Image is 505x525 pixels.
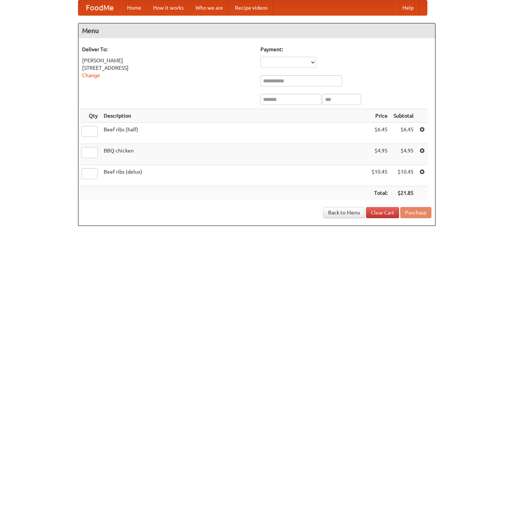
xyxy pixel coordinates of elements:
[369,109,391,123] th: Price
[82,57,253,64] div: [PERSON_NAME]
[260,46,431,53] h5: Payment:
[366,207,399,218] a: Clear Cart
[82,46,253,53] h5: Deliver To:
[391,123,417,144] td: $6.45
[369,123,391,144] td: $6.45
[391,165,417,186] td: $10.45
[369,144,391,165] td: $4.95
[101,165,369,186] td: Beef ribs (delux)
[369,165,391,186] td: $10.45
[101,144,369,165] td: BBQ chicken
[391,109,417,123] th: Subtotal
[121,0,147,15] a: Home
[323,207,365,218] a: Back to Menu
[82,72,100,78] a: Change
[78,0,121,15] a: FoodMe
[391,144,417,165] td: $4.95
[101,123,369,144] td: Beef ribs (half)
[396,0,420,15] a: Help
[369,186,391,200] th: Total:
[400,207,431,218] button: Purchase
[147,0,190,15] a: How it works
[391,186,417,200] th: $21.85
[82,64,253,72] div: [STREET_ADDRESS]
[78,109,101,123] th: Qty
[190,0,229,15] a: Who we are
[78,23,435,38] h4: Menu
[229,0,273,15] a: Recipe videos
[101,109,369,123] th: Description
